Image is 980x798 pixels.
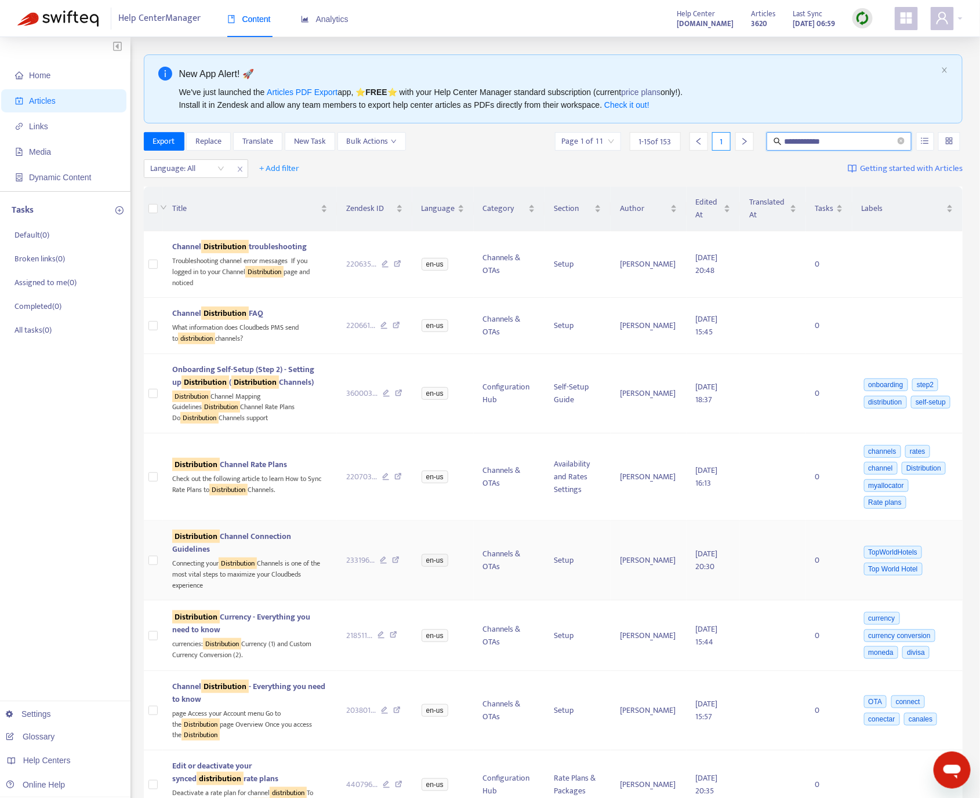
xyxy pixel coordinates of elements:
span: Currency - Everything you need to know [172,610,310,636]
sqkw: Distribution [182,719,220,730]
span: Category [483,202,526,215]
span: 220661 ... [346,319,375,332]
span: + Add filter [260,162,300,176]
sqkw: Distribution [182,376,229,389]
div: Troubleshooting channel error messages If you logged in to your Channel page and noticed [172,253,328,288]
span: Edit or deactivate your synced rate plans [172,759,278,785]
td: 0 [806,671,852,750]
sqkw: Distribution [172,610,220,624]
span: currency [864,612,900,625]
a: Articles PDF Export [267,88,337,97]
p: Default ( 0 ) [14,229,49,241]
span: close-circle [898,136,905,147]
p: Broken links ( 0 ) [14,253,65,265]
sqkw: distribution [197,772,244,785]
span: onboarding [864,378,908,391]
span: [DATE] 20:48 [696,251,718,277]
span: container [15,173,23,181]
th: Tasks [806,187,852,231]
div: We've just launched the app, ⭐ ⭐️ with your Help Center Manager standard subscription (current on... [179,86,937,111]
td: Setup [545,298,611,354]
sqkw: Distribution [245,266,284,278]
th: Edited At [687,187,741,231]
span: Section [554,202,592,215]
th: Labels [852,187,963,231]
span: Distribution [902,462,946,475]
span: Help Center Manager [119,8,201,30]
img: image-link [848,164,857,173]
span: rates [905,445,930,458]
td: Self-Setup Guide [545,354,611,433]
span: 360003 ... [346,387,378,400]
span: 440796 ... [346,778,378,791]
b: FREE [365,88,387,97]
sqkw: Distribution [172,391,210,402]
td: Channels & OTAs [474,433,545,521]
span: [DATE] 18:37 [696,380,718,406]
div: page Access your Account menu Go to the page Overview Once you access the [172,706,328,741]
sqkw: distribution [178,333,215,344]
span: divisa [902,646,930,659]
span: [DATE] 20:30 [696,547,718,573]
span: Channel FAQ [172,307,263,320]
td: 0 [806,354,852,433]
div: Connecting your Channels is one of the most vital steps to maximize your Cloudbeds experience [172,556,328,591]
span: [DATE] 15:44 [696,622,718,648]
span: down [391,139,397,144]
span: Language [422,202,455,215]
td: [PERSON_NAME] [611,231,686,298]
span: Labels [862,202,944,215]
span: Home [29,71,50,80]
td: Channels & OTAs [474,600,545,671]
span: myallocator [864,479,909,492]
a: Online Help [6,780,65,789]
sqkw: Distribution [219,557,257,569]
span: Rate plans [864,496,906,509]
span: Translate [242,135,273,148]
button: close [941,67,948,74]
td: Channels & OTAs [474,231,545,298]
img: sync.dc5367851b00ba804db3.png [855,11,870,25]
span: en-us [422,778,448,791]
p: Assigned to me ( 0 ) [14,276,77,289]
a: [DOMAIN_NAME] [677,17,734,30]
span: Export [153,135,175,148]
td: 0 [806,433,852,521]
span: en-us [422,387,448,400]
span: Top World Hotel [864,563,923,575]
td: Availability and Rates Settings [545,433,611,521]
span: Help Centers [23,756,71,765]
td: [PERSON_NAME] [611,354,686,433]
td: [PERSON_NAME] [611,600,686,671]
span: Articles [29,96,56,105]
span: down [160,204,167,211]
th: Section [545,187,611,231]
div: Channel Mapping Guidelines Channel Rate Plans Do Channels support [172,389,328,424]
span: en-us [422,629,448,642]
span: Bulk Actions [347,135,397,148]
td: Channels & OTAs [474,671,545,750]
p: All tasks ( 0 ) [14,324,52,336]
td: Channels & OTAs [474,298,545,354]
td: Setup [545,600,611,671]
td: [PERSON_NAME] [611,433,686,521]
button: New Task [285,132,335,151]
td: Configuration Hub [474,354,545,433]
th: Title [163,187,337,231]
td: 0 [806,521,852,600]
span: channels [864,445,901,458]
sqkw: Distribution [201,240,249,253]
td: Setup [545,231,611,298]
td: Setup [545,671,611,750]
span: en-us [422,258,448,271]
span: New Task [294,135,326,148]
span: Getting started with Articles [860,162,963,176]
span: user [935,11,949,25]
span: en-us [422,704,448,717]
a: Settings [6,709,51,719]
span: area-chart [301,15,309,23]
span: canales [904,713,937,726]
button: unordered-list [916,132,934,151]
a: Glossary [6,732,55,741]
